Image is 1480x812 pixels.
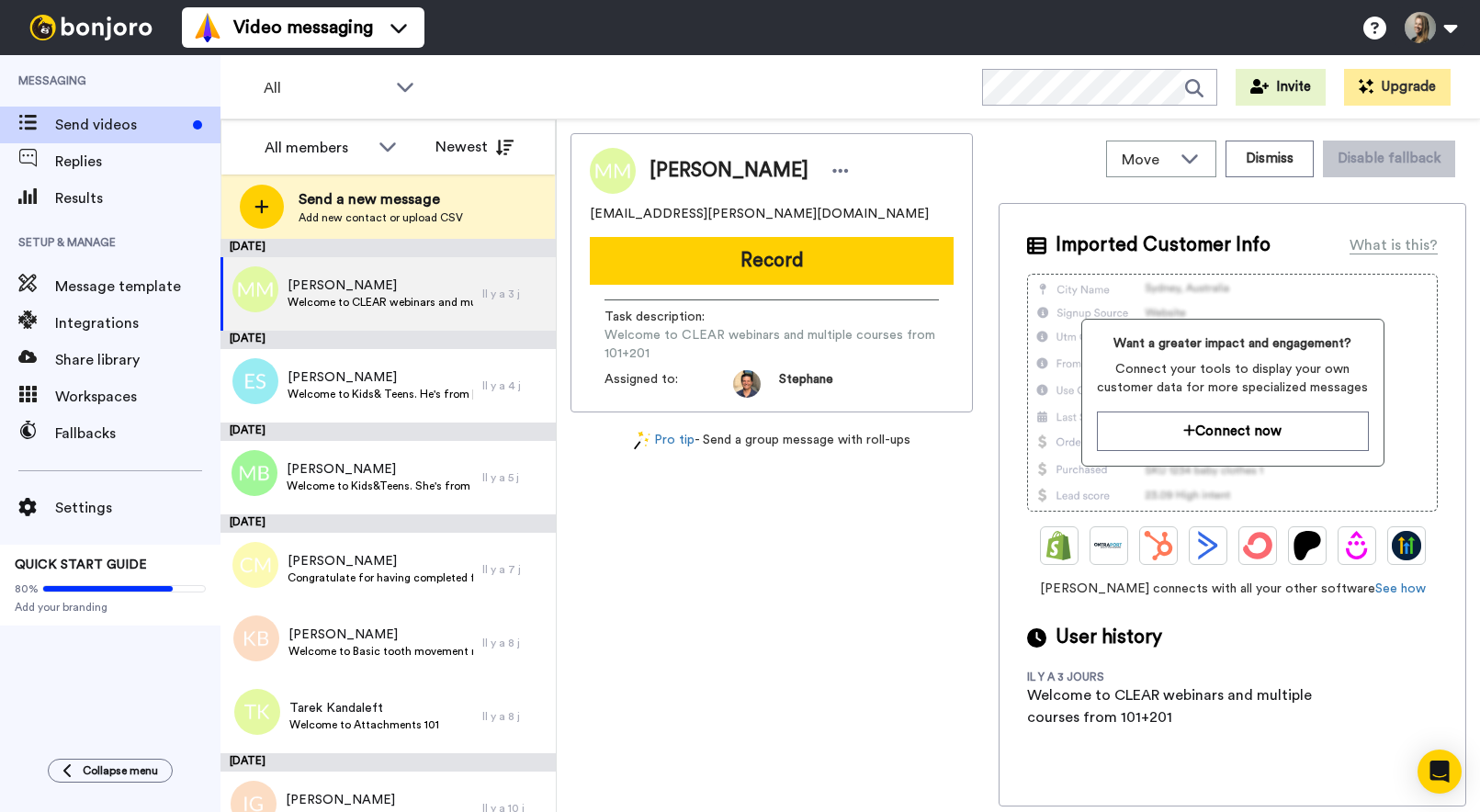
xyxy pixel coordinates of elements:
[1144,531,1173,560] img: Hubspot
[233,615,279,661] img: kb.png
[1293,531,1322,560] img: Patreon
[1418,750,1462,794] div: Open Intercom Messenger
[422,129,527,165] button: Newest
[1342,531,1372,560] img: Drip
[571,431,973,450] div: - Send a group message with roll-ups
[482,378,547,393] div: Il y a 4 j
[1027,580,1438,598] span: [PERSON_NAME] connects with all your other software
[15,600,206,615] span: Add your branding
[288,368,474,387] span: [PERSON_NAME]
[779,370,833,398] span: Stephane
[232,450,277,496] img: mb.png
[55,497,220,519] span: Settings
[55,349,220,371] span: Share library
[634,431,650,450] img: magic-wand.svg
[1027,670,1147,684] div: il y a 3 jours
[220,239,556,257] div: [DATE]
[288,570,473,585] span: Congratulate for having completed free intro course
[55,151,220,173] span: Replies
[234,689,280,735] img: tk.png
[1122,149,1171,171] span: Move
[264,77,387,99] span: All
[1097,360,1369,397] span: Connect your tools to display your own customer data for more specialized messages
[590,205,929,223] span: [EMAIL_ADDRESS][PERSON_NAME][DOMAIN_NAME]
[482,636,547,650] div: Il y a 8 j
[1226,141,1314,177] button: Dismiss
[604,308,733,326] span: Task description :
[55,386,220,408] span: Workspaces
[288,276,473,295] span: [PERSON_NAME]
[220,331,556,349] div: [DATE]
[289,699,439,717] span: Tarek Kandaleft
[289,717,439,732] span: Welcome to Attachments 101
[265,137,369,159] div: All members
[1193,531,1223,560] img: ActiveCampaign
[288,552,473,570] span: [PERSON_NAME]
[1097,412,1369,451] button: Connect now
[1056,231,1271,259] span: Imported Customer Info
[55,423,220,445] span: Fallbacks
[232,358,278,404] img: es.png
[650,157,808,185] span: [PERSON_NAME]
[55,114,186,136] span: Send videos
[590,148,636,194] img: Image of Marc-Antoine Menard
[55,187,220,209] span: Results
[1344,69,1451,106] button: Upgrade
[220,423,556,441] div: [DATE]
[1056,624,1162,651] span: User history
[286,791,473,809] span: [PERSON_NAME]
[1027,684,1321,728] div: Welcome to CLEAR webinars and multiple courses from 101+201
[193,13,222,42] img: vm-color.svg
[232,542,278,588] img: cm.png
[55,312,220,334] span: Integrations
[604,370,733,398] span: Assigned to:
[1243,531,1272,560] img: ConvertKit
[482,709,547,724] div: Il y a 8 j
[22,15,160,40] img: bj-logo-header-white.svg
[299,210,463,225] span: Add new contact or upload CSV
[1097,334,1369,353] span: Want a greater impact and engagement?
[220,514,556,533] div: [DATE]
[288,626,473,644] span: [PERSON_NAME]
[1236,69,1326,106] button: Invite
[220,753,556,772] div: [DATE]
[1392,531,1421,560] img: GoHighLevel
[15,558,147,571] span: QUICK START GUIDE
[604,326,939,363] span: Welcome to CLEAR webinars and multiple courses from 101+201
[288,295,473,310] span: Welcome to CLEAR webinars and multiple courses from 101+201
[1375,582,1426,595] a: See how
[15,581,39,596] span: 80%
[288,644,473,659] span: Welcome to Basic tooth movement mechanics
[482,287,547,301] div: Il y a 3 j
[55,276,220,298] span: Message template
[233,15,373,40] span: Video messaging
[590,237,954,285] button: Record
[288,387,474,401] span: Welcome to Kids& Teens. He's from [US_STATE], [GEOGRAPHIC_DATA]
[1094,531,1124,560] img: Ontraport
[287,460,473,479] span: [PERSON_NAME]
[1045,531,1074,560] img: Shopify
[48,759,173,783] button: Collapse menu
[482,562,547,577] div: Il y a 7 j
[232,266,278,312] img: mm.png
[299,188,463,210] span: Send a new message
[1323,141,1455,177] button: Disable fallback
[287,479,473,493] span: Welcome to Kids&Teens. She's from [GEOGRAPHIC_DATA], [GEOGRAPHIC_DATA]
[1350,234,1438,256] div: What is this?
[634,431,695,450] a: Pro tip
[733,370,761,398] img: da5f5293-2c7b-4288-972f-10acbc376891-1597253892.jpg
[482,470,547,485] div: Il y a 5 j
[83,763,158,778] span: Collapse menu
